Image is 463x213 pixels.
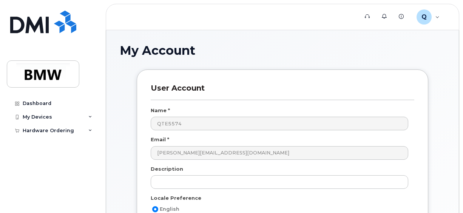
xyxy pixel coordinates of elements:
input: English [152,206,158,212]
label: Description [151,165,183,173]
label: Locale Preference [151,194,201,202]
span: English [160,206,179,212]
label: Name * [151,107,170,114]
label: Email * [151,136,169,143]
h1: My Account [120,44,445,57]
h3: User Account [151,83,414,100]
